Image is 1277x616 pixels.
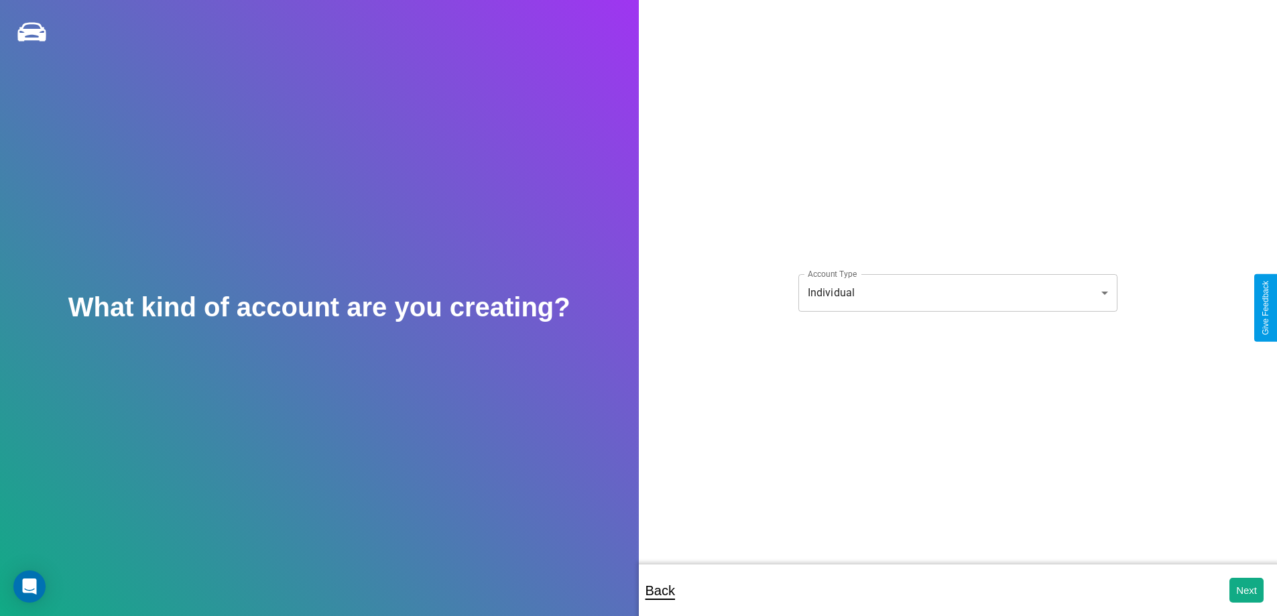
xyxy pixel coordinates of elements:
div: Give Feedback [1261,281,1270,335]
button: Next [1229,578,1264,603]
div: Open Intercom Messenger [13,570,46,603]
label: Account Type [808,268,857,280]
h2: What kind of account are you creating? [68,292,570,322]
p: Back [646,578,675,603]
div: Individual [798,274,1117,312]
